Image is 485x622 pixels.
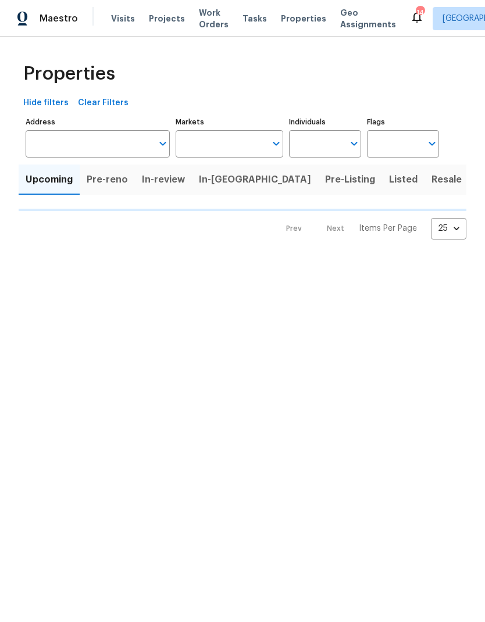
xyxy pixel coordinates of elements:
[40,13,78,24] span: Maestro
[26,171,73,188] span: Upcoming
[176,119,284,126] label: Markets
[424,135,440,152] button: Open
[340,7,396,30] span: Geo Assignments
[155,135,171,152] button: Open
[73,92,133,114] button: Clear Filters
[416,7,424,19] div: 14
[346,135,362,152] button: Open
[199,7,229,30] span: Work Orders
[142,171,185,188] span: In-review
[78,96,129,110] span: Clear Filters
[149,13,185,24] span: Projects
[325,171,375,188] span: Pre-Listing
[359,223,417,234] p: Items Per Page
[289,119,361,126] label: Individuals
[268,135,284,152] button: Open
[111,13,135,24] span: Visits
[26,119,170,126] label: Address
[431,171,462,188] span: Resale
[367,119,439,126] label: Flags
[23,68,115,80] span: Properties
[23,96,69,110] span: Hide filters
[19,92,73,114] button: Hide filters
[431,213,466,244] div: 25
[87,171,128,188] span: Pre-reno
[243,15,267,23] span: Tasks
[281,13,326,24] span: Properties
[199,171,311,188] span: In-[GEOGRAPHIC_DATA]
[389,171,418,188] span: Listed
[275,218,466,239] nav: Pagination Navigation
